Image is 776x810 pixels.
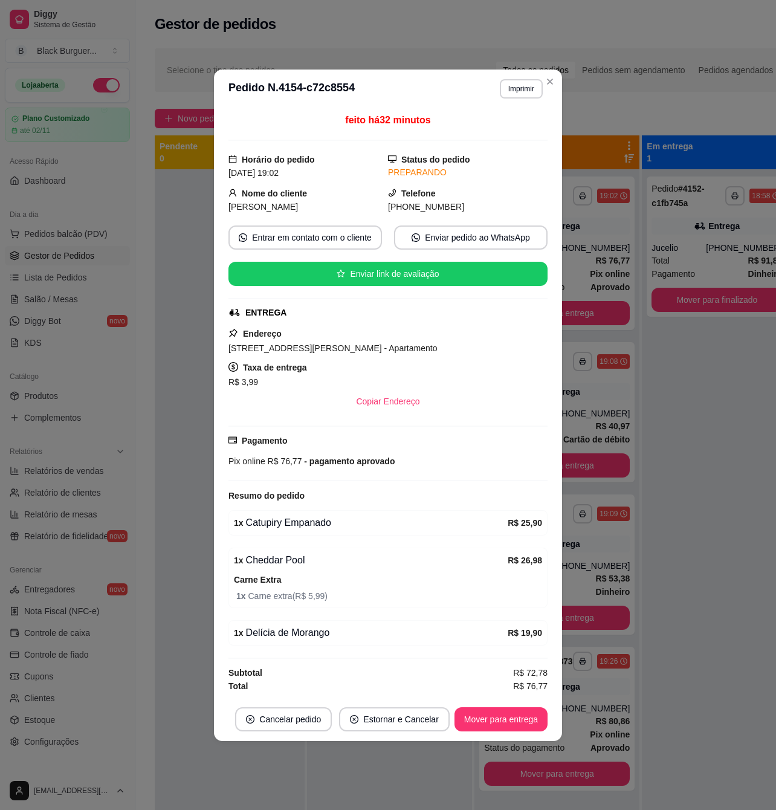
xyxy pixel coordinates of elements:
div: Catupiry Empanado [234,516,508,530]
strong: Endereço [243,329,282,339]
button: Close [540,72,560,91]
strong: R$ 26,98 [508,556,542,565]
span: phone [388,189,396,197]
span: desktop [388,155,396,163]
h3: Pedido N. 4154-c72c8554 [228,79,355,99]
span: R$ 72,78 [513,666,548,679]
button: whats-appEnviar pedido ao WhatsApp [394,225,548,250]
span: [STREET_ADDRESS][PERSON_NAME] - Apartamento [228,343,437,353]
strong: R$ 19,90 [508,628,542,638]
span: user [228,189,237,197]
strong: Total [228,681,248,691]
span: R$ 76,77 [513,679,548,693]
div: Delícia de Morango [234,626,508,640]
span: - pagamento aprovado [302,456,395,466]
strong: Taxa de entrega [243,363,307,372]
span: close-circle [350,715,358,724]
span: [PHONE_NUMBER] [388,202,464,212]
strong: Resumo do pedido [228,491,305,501]
span: whats-app [239,233,247,242]
button: close-circleEstornar e Cancelar [339,707,450,731]
span: [PERSON_NAME] [228,202,298,212]
span: R$ 76,77 [265,456,302,466]
span: pushpin [228,328,238,338]
div: Cheddar Pool [234,553,508,568]
span: whats-app [412,233,420,242]
button: starEnviar link de avaliação [228,262,548,286]
strong: R$ 25,90 [508,518,542,528]
span: close-circle [246,715,254,724]
button: Copiar Endereço [346,389,429,413]
div: PREPARANDO [388,166,548,179]
span: calendar [228,155,237,163]
button: whats-appEntrar em contato com o cliente [228,225,382,250]
span: [DATE] 19:02 [228,168,279,178]
strong: Horário do pedido [242,155,315,164]
strong: Nome do cliente [242,189,307,198]
span: star [337,270,345,278]
strong: Telefone [401,189,436,198]
span: Pix online [228,456,265,466]
strong: Subtotal [228,668,262,678]
span: R$ 3,99 [228,377,258,387]
div: ENTREGA [245,306,286,319]
button: Mover para entrega [454,707,548,731]
button: Imprimir [500,79,543,99]
strong: 1 x [236,591,248,601]
strong: 1 x [234,518,244,528]
span: Carne extra ( R$ 5,99 ) [236,589,542,603]
strong: Status do pedido [401,155,470,164]
strong: Pagamento [242,436,287,445]
button: close-circleCancelar pedido [235,707,332,731]
strong: 1 x [234,556,244,565]
span: dollar [228,362,238,372]
strong: Carne Extra [234,575,282,585]
span: credit-card [228,436,237,444]
span: feito há 32 minutos [345,115,430,125]
strong: 1 x [234,628,244,638]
